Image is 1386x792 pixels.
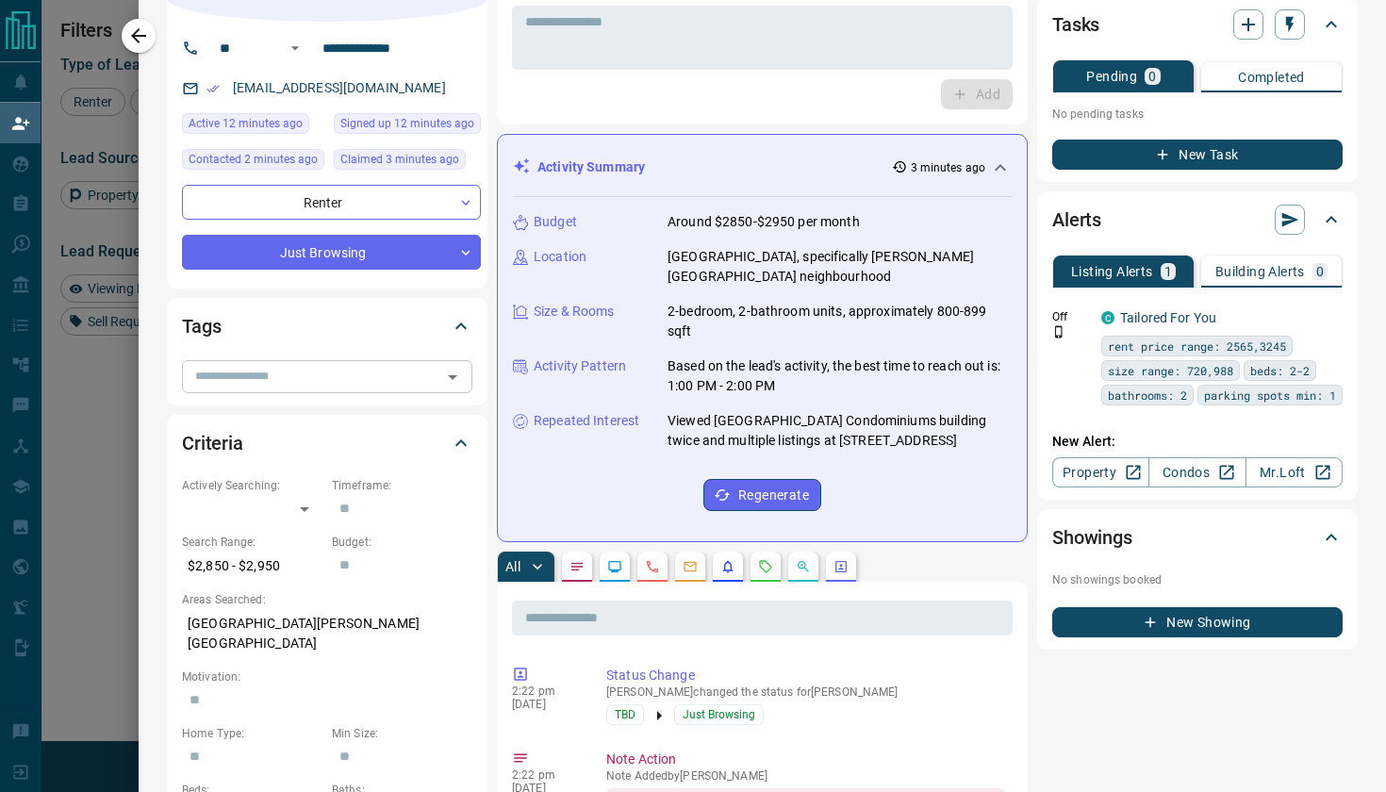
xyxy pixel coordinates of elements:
p: Status Change [606,666,1005,685]
p: [GEOGRAPHIC_DATA][PERSON_NAME][GEOGRAPHIC_DATA] [182,608,472,659]
p: Based on the lead's activity, the best time to reach out is: 1:00 PM - 2:00 PM [668,356,1012,396]
p: [DATE] [512,698,578,711]
p: 0 [1316,265,1324,278]
p: All [505,560,520,573]
svg: Opportunities [796,559,811,574]
div: Showings [1052,515,1343,560]
h2: Showings [1052,522,1132,553]
button: Regenerate [703,479,821,511]
p: Listing Alerts [1071,265,1153,278]
p: Min Size: [332,725,472,742]
p: Motivation: [182,668,472,685]
p: Actively Searching: [182,477,322,494]
p: Size & Rooms [534,302,615,322]
svg: Emails [683,559,698,574]
p: New Alert: [1052,432,1343,452]
div: Wed Oct 15 2025 [182,113,324,140]
span: bathrooms: 2 [1108,386,1187,404]
button: Open [284,37,306,59]
span: rent price range: 2565,3245 [1108,337,1286,355]
svg: Lead Browsing Activity [607,559,622,574]
div: Wed Oct 15 2025 [334,113,481,140]
p: Repeated Interest [534,411,639,431]
div: condos.ca [1101,311,1114,324]
div: Renter [182,185,481,220]
a: Mr.Loft [1246,457,1343,487]
p: 2:22 pm [512,768,578,782]
svg: Listing Alerts [720,559,735,574]
p: Budget [534,212,577,232]
a: Condos [1148,457,1246,487]
span: Claimed 3 minutes ago [340,150,459,169]
p: 3 minutes ago [911,159,985,176]
button: New Task [1052,140,1343,170]
p: Budget: [332,534,472,551]
svg: Email Verified [206,82,220,95]
svg: Requests [758,559,773,574]
p: Pending [1086,70,1137,83]
p: Building Alerts [1215,265,1305,278]
svg: Agent Actions [833,559,849,574]
span: parking spots min: 1 [1204,386,1336,404]
p: $2,850 - $2,950 [182,551,322,582]
p: Note Action [606,750,1005,769]
p: No showings booked [1052,571,1343,588]
span: Contacted 2 minutes ago [189,150,318,169]
p: No pending tasks [1052,100,1343,128]
div: Activity Summary3 minutes ago [513,150,1012,185]
span: size range: 720,988 [1108,361,1233,380]
button: New Showing [1052,607,1343,637]
p: Search Range: [182,534,322,551]
a: Tailored For You [1120,310,1216,325]
p: Location [534,247,586,267]
p: Activity Pattern [534,356,626,376]
a: [EMAIL_ADDRESS][DOMAIN_NAME] [233,80,446,95]
h2: Tasks [1052,9,1099,40]
p: 0 [1148,70,1156,83]
div: Wed Oct 15 2025 [334,149,481,175]
p: 2:22 pm [512,685,578,698]
div: Alerts [1052,197,1343,242]
p: 1 [1164,265,1172,278]
span: Signed up 12 minutes ago [340,114,474,133]
p: Around $2850-$2950 per month [668,212,860,232]
div: Just Browsing [182,235,481,270]
p: [PERSON_NAME] changed the status for [PERSON_NAME] [606,685,1005,699]
p: Completed [1238,71,1305,84]
svg: Notes [569,559,585,574]
span: TBD [615,705,635,724]
span: Active 12 minutes ago [189,114,303,133]
div: Tasks [1052,2,1343,47]
p: Activity Summary [537,157,645,177]
span: Just Browsing [683,705,755,724]
p: Areas Searched: [182,591,472,608]
svg: Push Notification Only [1052,325,1065,338]
a: Property [1052,457,1149,487]
span: beds: 2-2 [1250,361,1310,380]
h2: Criteria [182,428,243,458]
h2: Tags [182,311,221,341]
h2: Alerts [1052,205,1101,235]
button: Open [439,364,466,390]
p: Off [1052,308,1090,325]
p: 2-bedroom, 2-bathroom units, approximately 800-899 sqft [668,302,1012,341]
div: Tags [182,304,472,349]
p: [GEOGRAPHIC_DATA], specifically [PERSON_NAME][GEOGRAPHIC_DATA] neighbourhood [668,247,1012,287]
p: Timeframe: [332,477,472,494]
svg: Calls [645,559,660,574]
div: Wed Oct 15 2025 [182,149,324,175]
p: Note Added by [PERSON_NAME] [606,769,1005,783]
p: Viewed [GEOGRAPHIC_DATA] Condominiums building twice and multiple listings at [STREET_ADDRESS] [668,411,1012,451]
p: Home Type: [182,725,322,742]
div: Criteria [182,421,472,466]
